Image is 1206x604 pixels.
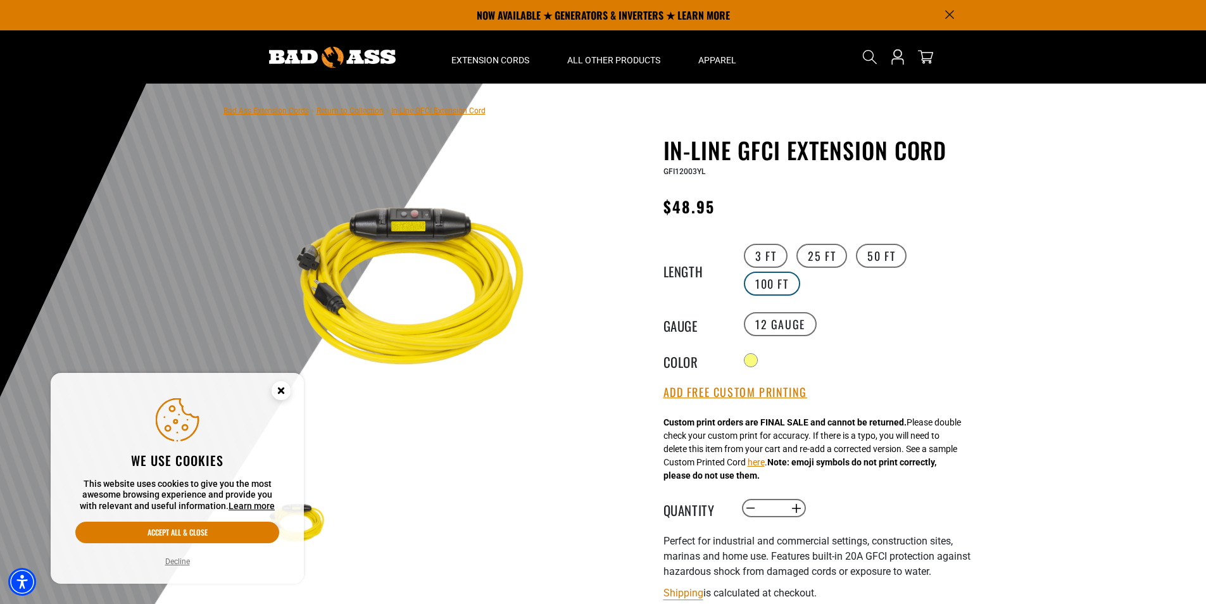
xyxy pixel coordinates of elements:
span: › [386,106,389,115]
a: Learn more [229,501,275,511]
h1: In-Line GFCI Extension Cord [663,137,974,163]
button: Accept all & close [75,522,279,543]
label: 3 FT [744,244,788,268]
a: Return to Collection [317,106,384,115]
nav: breadcrumbs [223,103,486,118]
div: Please double check your custom print for accuracy. If there is a typo, you will need to delete t... [663,416,961,482]
button: here [748,456,765,469]
span: $48.95 [663,195,715,218]
button: Add Free Custom Printing [663,386,807,400]
label: 100 FT [744,272,800,296]
label: 25 FT [796,244,847,268]
a: Bad Ass Extension Cords [223,106,309,115]
a: Shipping [663,587,703,599]
legend: Length [663,261,727,278]
span: › [311,106,314,115]
legend: Gauge [663,316,727,332]
div: is calculated at checkout. [663,584,974,601]
span: Apparel [698,54,736,66]
summary: Extension Cords [432,30,548,84]
legend: Color [663,352,727,368]
div: Accessibility Menu [8,568,36,596]
label: 50 FT [856,244,907,268]
summary: All Other Products [548,30,679,84]
span: Perfect for industrial and commercial settings, construction sites, marinas and home use. Feature... [663,535,970,577]
span: In-Line GFCI Extension Cord [391,106,486,115]
h2: We use cookies [75,452,279,469]
summary: Search [860,47,880,67]
span: GFI12003YL [663,167,705,176]
img: Bad Ass Extension Cords [269,47,396,68]
button: Decline [161,555,194,568]
label: Quantity [663,500,727,517]
strong: Custom print orders are FINAL SALE and cannot be returned. [663,417,907,427]
aside: Cookie Consent [51,373,304,584]
label: 12 Gauge [744,312,817,336]
span: All Other Products [567,54,660,66]
p: This website uses cookies to give you the most awesome browsing experience and provide you with r... [75,479,279,512]
span: Extension Cords [451,54,529,66]
summary: Apparel [679,30,755,84]
img: Yellow [261,139,566,444]
strong: Note: emoji symbols do not print correctly, please do not use them. [663,457,936,481]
